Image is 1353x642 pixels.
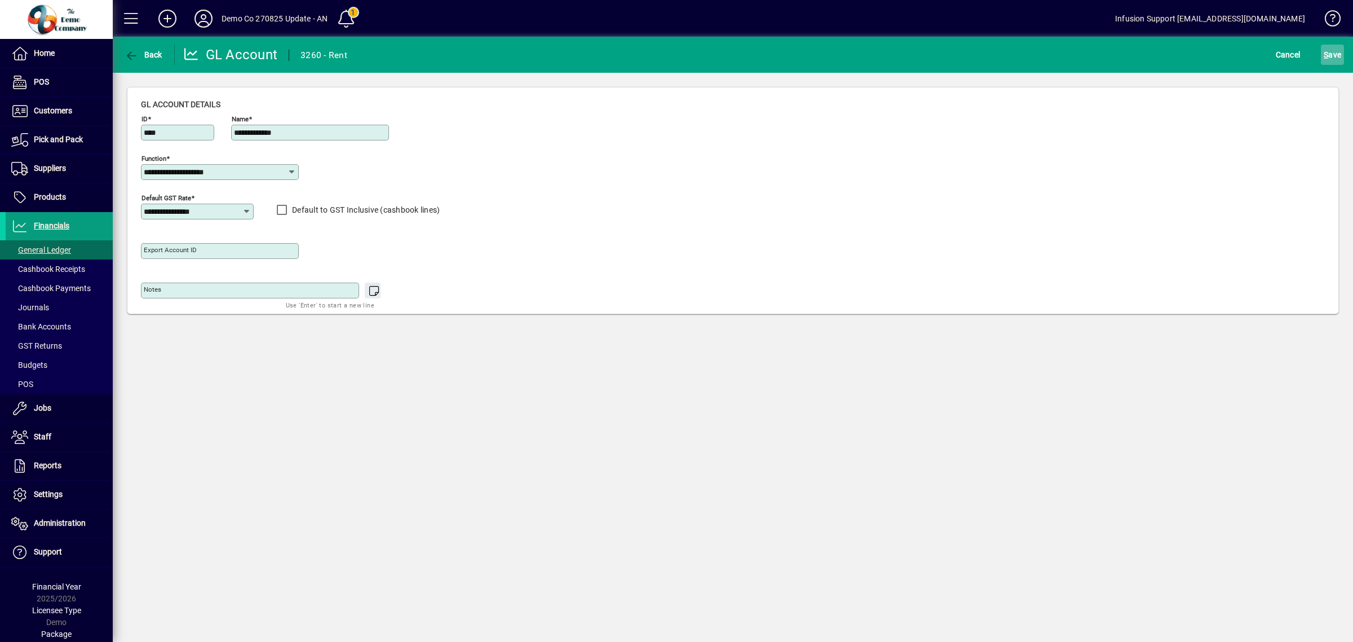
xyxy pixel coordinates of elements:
button: Cancel [1273,45,1303,65]
span: POS [11,380,33,389]
a: Settings [6,481,113,509]
div: 3260 - Rent [300,46,347,64]
button: Add [149,8,185,29]
span: Licensee Type [32,606,81,615]
div: Infusion Support [EMAIL_ADDRESS][DOMAIN_NAME] [1115,10,1305,28]
span: ave [1324,46,1341,64]
span: Cashbook Payments [11,284,91,293]
span: General Ledger [11,245,71,254]
a: Home [6,39,113,68]
span: Reports [34,461,61,470]
a: POS [6,375,113,394]
span: Home [34,49,55,58]
mat-label: Export account ID [144,246,197,254]
a: Jobs [6,394,113,423]
mat-label: ID [142,115,148,123]
app-page-header-button: Back [113,45,175,65]
span: Bank Accounts [11,322,71,331]
span: S [1324,50,1328,59]
span: Products [34,192,66,201]
span: POS [34,77,49,86]
a: General Ledger [6,240,113,260]
a: Journals [6,298,113,317]
span: Administration [34,518,86,527]
span: Back [125,50,162,59]
a: Customers [6,97,113,125]
span: Customers [34,106,72,115]
span: Journals [11,303,49,312]
span: Package [41,630,72,639]
mat-label: Function [142,155,166,162]
a: POS [6,68,113,96]
a: Cashbook Payments [6,279,113,298]
span: Staff [34,432,51,441]
span: Suppliers [34,164,66,173]
span: Cashbook Receipts [11,265,85,274]
a: Suppliers [6,155,113,183]
a: Knowledge Base [1316,2,1339,39]
a: Administration [6,509,113,538]
a: Bank Accounts [6,317,113,336]
div: Demo Co 270825 Update - AN [222,10,328,28]
span: Cancel [1276,46,1301,64]
a: Staff [6,423,113,451]
div: GL Account [183,46,278,64]
span: Pick and Pack [34,135,83,144]
a: Cashbook Receipts [6,260,113,279]
button: Profile [185,8,222,29]
button: Back [122,45,165,65]
span: Settings [34,490,63,499]
span: Financial Year [32,582,81,591]
mat-label: Notes [144,285,161,293]
span: Support [34,547,62,556]
a: Pick and Pack [6,126,113,154]
span: Financials [34,221,69,230]
a: Budgets [6,355,113,375]
span: GST Returns [11,341,62,350]
a: Support [6,538,113,566]
span: Jobs [34,403,51,412]
mat-label: Default GST rate [142,194,191,202]
label: Default to GST Inclusive (cashbook lines) [290,204,440,216]
mat-label: Name [232,115,249,123]
span: GL account details [141,100,220,109]
mat-hint: Use 'Enter' to start a new line [286,298,374,311]
a: Reports [6,452,113,480]
span: Budgets [11,360,47,370]
a: GST Returns [6,336,113,355]
a: Products [6,183,113,212]
button: Save [1321,45,1344,65]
